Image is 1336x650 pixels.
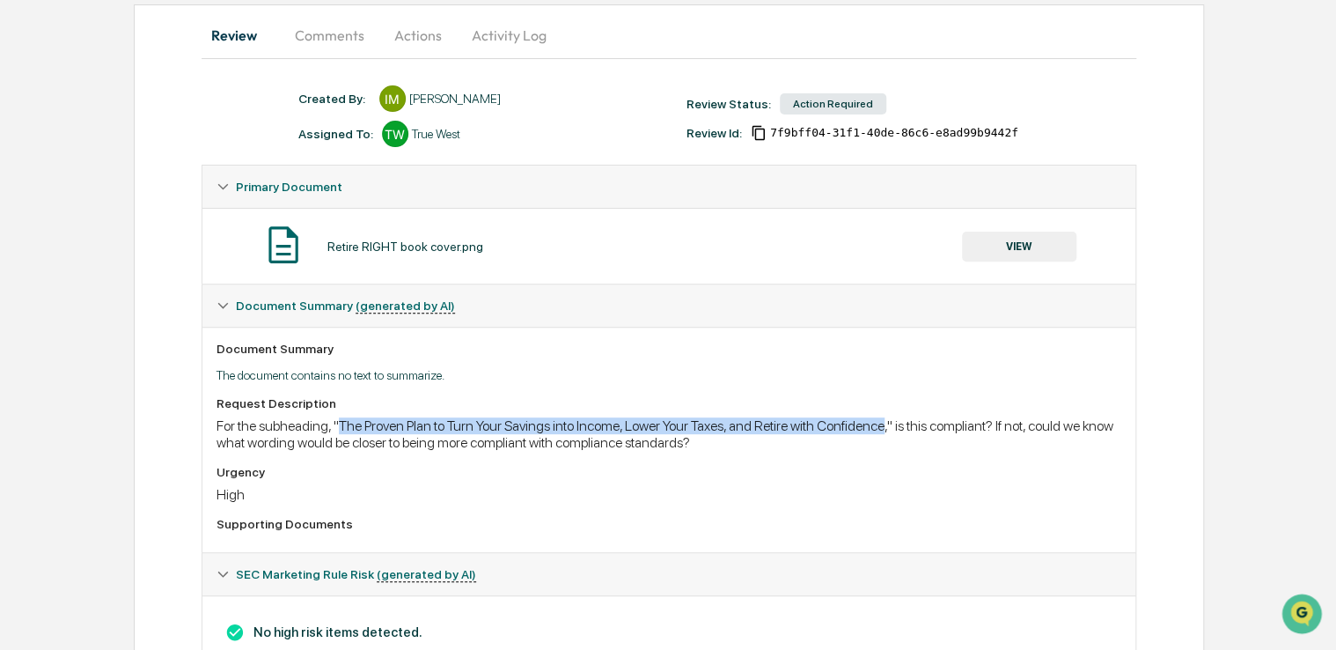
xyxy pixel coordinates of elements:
[356,299,455,314] u: (generated by AI)
[236,299,455,313] span: Document Summary
[412,127,460,141] div: True West
[217,517,1122,531] div: Supporting Documents
[202,14,1137,56] div: secondary tabs example
[145,312,218,329] span: Attestations
[18,222,46,250] img: Sigrid Alegria
[121,305,225,336] a: 🗄️Attestations
[202,14,281,56] button: Review
[202,166,1136,208] div: Primary Document
[202,327,1136,552] div: Document Summary (generated by AI)
[1280,592,1327,639] iframe: Open customer support
[18,347,32,361] div: 🔎
[217,465,1122,479] div: Urgency
[202,553,1136,595] div: SEC Marketing Rule Risk (generated by AI)
[18,134,49,166] img: 1746055101610-c473b297-6a78-478c-a979-82029cc54cd1
[18,195,118,209] div: Past conversations
[202,208,1136,284] div: Primary Document
[327,240,483,254] div: Retire RIGHT book cover.png
[79,151,242,166] div: We're available if you need us!
[281,14,378,56] button: Comments
[37,134,69,166] img: 8933085812038_c878075ebb4cc5468115_72.jpg
[217,486,1122,503] div: High
[156,239,192,253] span: [DATE]
[379,85,406,112] div: IM
[298,92,371,106] div: Created By: ‎ ‎
[770,126,1018,140] span: 7f9bff04-31f1-40de-86c6-e8ad99b9442f
[298,127,373,141] div: Assigned To:
[686,126,742,140] div: Review Id:
[962,232,1076,262] button: VIEW
[35,312,114,329] span: Preclearance
[261,223,305,267] img: Document Icon
[217,417,1122,451] div: For the subheading, "The Proven Plan to Turn Your Savings into Income, Lower Your Taxes, and Reti...
[79,134,289,151] div: Start new chat
[217,342,1122,356] div: Document Summary
[236,180,342,194] span: Primary Document
[382,121,408,147] div: TW
[780,93,886,114] div: Action Required
[55,239,143,253] span: [PERSON_NAME]
[686,97,771,111] div: Review Status:
[236,567,476,581] span: SEC Marketing Rule Risk
[217,368,1122,382] p: The document contains no text to summarize.
[458,14,561,56] button: Activity Log
[217,623,1122,642] h3: No high risk items detected.
[409,92,501,106] div: [PERSON_NAME]
[18,314,32,328] div: 🖐️
[146,239,152,253] span: •
[377,567,476,582] u: (generated by AI)
[11,338,118,370] a: 🔎Data Lookup
[35,345,111,363] span: Data Lookup
[299,139,320,160] button: Start new chat
[378,14,458,56] button: Actions
[202,284,1136,327] div: Document Summary (generated by AI)
[217,396,1122,410] div: Request Description
[124,388,213,402] a: Powered byPylon
[128,314,142,328] div: 🗄️
[751,125,767,141] span: Copy Id
[11,305,121,336] a: 🖐️Preclearance
[18,36,320,64] p: How can we help?
[273,191,320,212] button: See all
[175,388,213,402] span: Pylon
